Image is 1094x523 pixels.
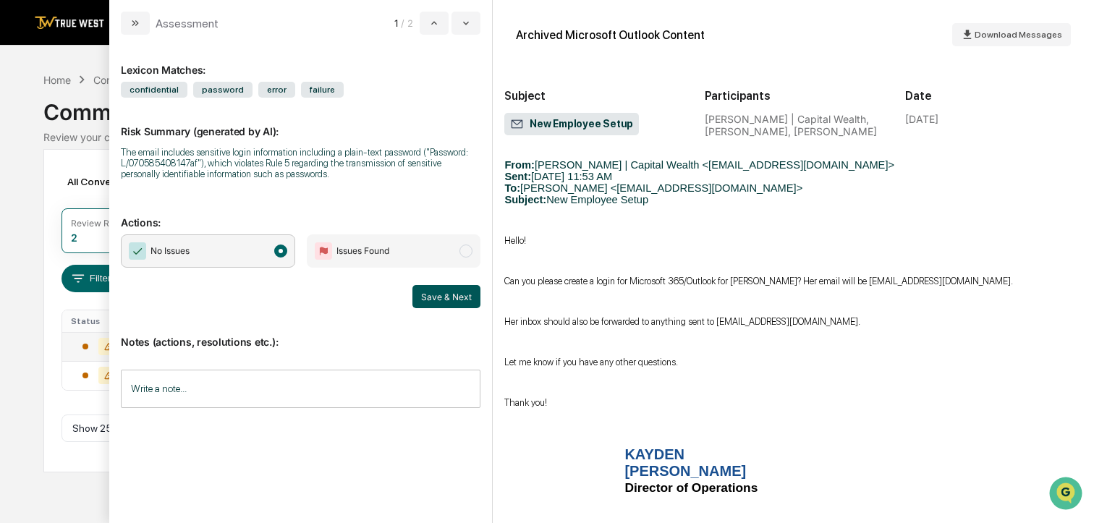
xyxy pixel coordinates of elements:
[99,250,185,276] a: 🗄️Attestations
[504,89,682,103] h2: Subject
[952,23,1071,46] button: Download Messages
[35,16,104,30] img: logo
[624,446,746,479] span: KAYDEN [PERSON_NAME]
[705,113,882,137] div: [PERSON_NAME] | Capital Wealth, [PERSON_NAME], [PERSON_NAME]
[144,319,175,330] span: Pylon
[1048,475,1087,514] iframe: Open customer support
[29,256,93,271] span: Preclearance
[121,82,187,98] span: confidential
[62,265,124,292] button: Filters
[121,199,480,229] p: Actions:
[105,258,116,269] div: 🗄️
[624,480,758,495] span: Director of Operations
[504,357,678,367] span: Let me know if you have any other questions.
[14,182,38,205] img: Sigrid Alegria
[504,182,520,194] b: To:
[9,250,99,276] a: 🖐️Preclearance
[315,242,332,260] img: Flag
[224,157,263,174] button: See all
[150,244,190,258] span: No Issues
[504,171,531,182] b: Sent:
[62,170,171,193] div: All Conversations
[43,74,71,86] div: Home
[504,194,546,205] b: Subject:
[29,284,91,298] span: Data Lookup
[516,28,705,42] div: Archived Microsoft Outlook Content
[905,89,1082,103] h2: Date
[401,17,417,29] span: / 2
[705,89,882,103] h2: Participants
[43,131,1050,143] div: Review your communication records across channels
[193,82,253,98] span: password
[14,30,263,53] p: How can we help?
[504,159,894,205] span: [PERSON_NAME] | Capital Wealth <[EMAIL_ADDRESS][DOMAIN_NAME]> [DATE] 11:53 AM [PERSON_NAME] <[EMA...
[510,117,633,132] span: New Employee Setup
[14,160,97,171] div: Past conversations
[394,17,398,29] span: 1
[14,285,26,297] div: 🔎
[119,256,179,271] span: Attestations
[128,196,158,208] span: [DATE]
[30,110,56,136] img: 8933085812038_c878075ebb4cc5468115_72.jpg
[43,88,1050,125] div: Communications Archive
[412,285,480,308] button: Save & Next
[156,17,219,30] div: Assessment
[504,276,1013,286] span: Can you please create a login for Microsoft 365/Outlook for [PERSON_NAME]? Her email will be [EMA...
[504,235,526,246] span: Hello!
[14,258,26,269] div: 🖐️
[301,82,344,98] span: failure
[65,124,199,136] div: We're available if you need us!
[121,318,480,348] p: Notes (actions, resolutions etc.):
[14,110,41,136] img: 1746055101610-c473b297-6a78-478c-a979-82029cc54cd1
[336,244,389,258] span: Issues Found
[62,310,139,332] th: Status
[504,159,535,171] span: From:
[65,110,237,124] div: Start new chat
[102,318,175,330] a: Powered byPylon
[504,397,547,408] span: Thank you!
[45,196,117,208] span: [PERSON_NAME]
[71,218,140,229] div: Review Required
[246,114,263,132] button: Start new chat
[121,46,480,76] div: Lexicon Matches:
[129,242,146,260] img: Checkmark
[258,82,295,98] span: error
[71,231,77,244] div: 2
[120,196,125,208] span: •
[905,113,938,125] div: [DATE]
[93,74,211,86] div: Communications Archive
[121,108,480,137] p: Risk Summary (generated by AI):
[9,278,97,304] a: 🔎Data Lookup
[121,147,480,179] div: The email includes sensitive login information including a plain-text password ("Password: L/0705...
[504,316,860,327] span: Her inbox should also be forwarded to anything sent to [EMAIL_ADDRESS][DOMAIN_NAME].
[975,30,1062,40] span: Download Messages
